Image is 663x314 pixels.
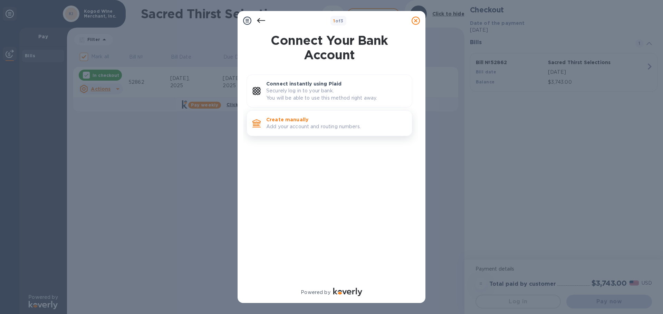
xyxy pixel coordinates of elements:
h1: Connect Your Bank Account [244,33,415,62]
p: Powered by [301,289,330,296]
b: of 3 [333,18,344,23]
p: Securely log in to your bank. You will be able to use this method right away. [266,87,406,102]
p: Connect instantly using Plaid [266,80,406,87]
img: Logo [333,288,362,296]
p: Add your account and routing numbers. [266,123,406,130]
p: Create manually [266,116,406,123]
span: 1 [333,18,335,23]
